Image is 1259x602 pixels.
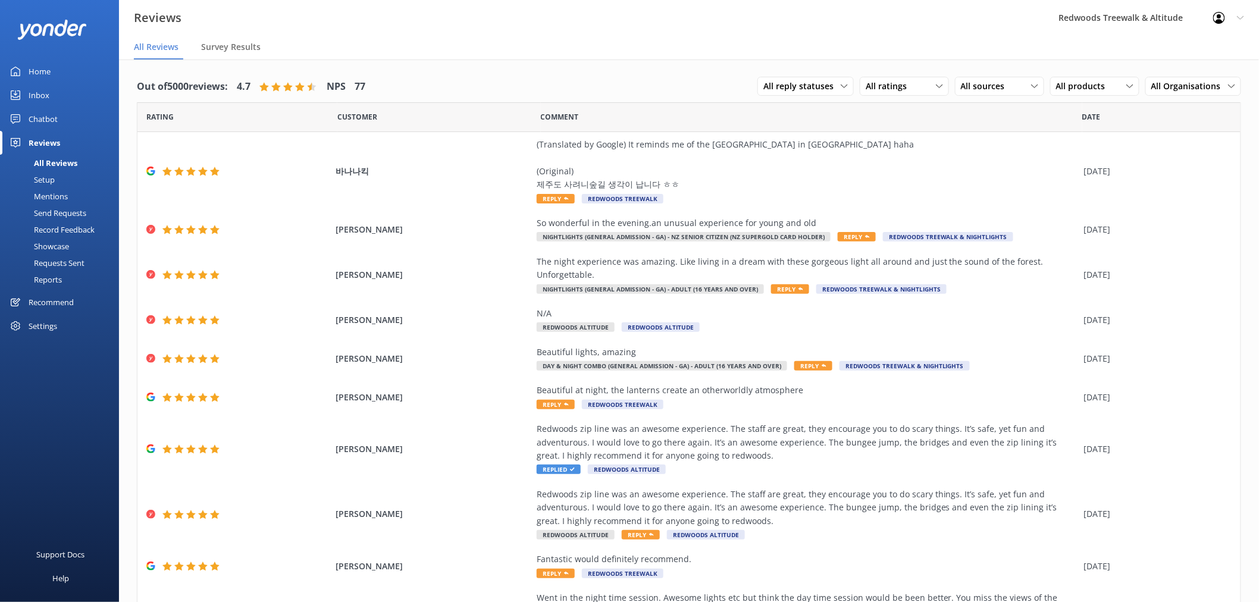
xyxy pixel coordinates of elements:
span: [PERSON_NAME] [336,223,531,236]
h4: NPS [327,79,346,95]
a: Record Feedback [7,221,119,238]
span: 바나나킥 [336,165,531,178]
a: Reports [7,271,119,288]
span: [PERSON_NAME] [336,352,531,365]
span: Redwoods Altitude [537,530,615,540]
span: [PERSON_NAME] [336,560,531,573]
span: Reply [622,530,660,540]
a: Requests Sent [7,255,119,271]
div: Chatbot [29,107,58,131]
div: [DATE] [1084,352,1226,365]
div: Settings [29,314,57,338]
span: Reply [537,400,575,409]
span: [PERSON_NAME] [336,443,531,456]
span: All sources [961,80,1012,93]
div: Record Feedback [7,221,95,238]
span: Redwoods Treewalk [582,194,663,203]
div: Home [29,59,51,83]
div: [DATE] [1084,507,1226,521]
div: Redwoods zip line was an awesome experience. The staff are great, they encourage you to do scary ... [537,422,1078,462]
a: Send Requests [7,205,119,221]
h4: 77 [355,79,365,95]
div: Fantastic would definitely recommend. [537,553,1078,566]
span: [PERSON_NAME] [336,507,531,521]
span: Reply [537,194,575,203]
div: Requests Sent [7,255,84,271]
div: Support Docs [37,543,85,566]
div: Recommend [29,290,74,314]
div: [DATE] [1084,443,1226,456]
div: Reports [7,271,62,288]
span: Question [541,111,579,123]
div: Redwoods zip line was an awesome experience. The staff are great, they encourage you to do scary ... [537,488,1078,528]
span: Redwoods Treewalk & Nightlights [816,284,947,294]
h3: Reviews [134,8,181,27]
a: Mentions [7,188,119,205]
div: [DATE] [1084,391,1226,404]
div: [DATE] [1084,223,1226,236]
div: Beautiful at night, the lanterns create an otherworldly atmosphere [537,384,1078,397]
div: [DATE] [1084,268,1226,281]
span: Nightlights (General Admission - GA) - Adult (16 years and over) [537,284,764,294]
span: Redwoods Altitude [667,530,745,540]
span: Date [337,111,377,123]
a: Showcase [7,238,119,255]
a: Setup [7,171,119,188]
div: Inbox [29,83,49,107]
h4: Out of 5000 reviews: [137,79,228,95]
div: (Translated by Google) It reminds me of the [GEOGRAPHIC_DATA] in [GEOGRAPHIC_DATA] haha (Original... [537,138,1078,192]
div: So wonderful in the evening.an unusual experience for young and old [537,217,1078,230]
span: Redwoods Treewalk & Nightlights [840,361,970,371]
div: Setup [7,171,55,188]
span: Survey Results [201,41,261,53]
span: Date [146,111,174,123]
div: Help [52,566,69,590]
span: Redwoods Treewalk & Nightlights [883,232,1013,242]
span: Date [1082,111,1101,123]
div: Beautiful lights, amazing [537,346,1078,359]
div: Reviews [29,131,60,155]
span: All Reviews [134,41,178,53]
span: Reply [838,232,876,242]
span: [PERSON_NAME] [336,268,531,281]
div: [DATE] [1084,560,1226,573]
span: Reply [537,569,575,578]
span: [PERSON_NAME] [336,391,531,404]
span: All products [1056,80,1113,93]
div: Showcase [7,238,69,255]
div: Mentions [7,188,68,205]
span: Redwoods Altitude [622,322,700,332]
div: [DATE] [1084,313,1226,327]
div: [DATE] [1084,165,1226,178]
span: Redwoods Altitude [588,465,666,474]
span: All reply statuses [763,80,841,93]
span: Reply [771,284,809,294]
span: Reply [794,361,832,371]
span: All Organisations [1151,80,1228,93]
span: Day & Night Combo (General Admission - GA) - Adult (16 years and over) [537,361,787,371]
h4: 4.7 [237,79,250,95]
span: Redwoods Altitude [537,322,615,332]
span: All ratings [866,80,914,93]
span: Nightlights (General Admission - GA) - NZ Senior Citizen (NZ SuperGold Card Holder) [537,232,831,242]
div: The night experience was amazing. Like living in a dream with these gorgeous light all around and... [537,255,1078,282]
span: Redwoods Treewalk [582,569,663,578]
span: Redwoods Treewalk [582,400,663,409]
span: Replied [537,465,581,474]
div: Send Requests [7,205,86,221]
div: All Reviews [7,155,77,171]
a: All Reviews [7,155,119,171]
img: yonder-white-logo.png [18,20,86,39]
div: N/A [537,307,1078,320]
span: [PERSON_NAME] [336,313,531,327]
